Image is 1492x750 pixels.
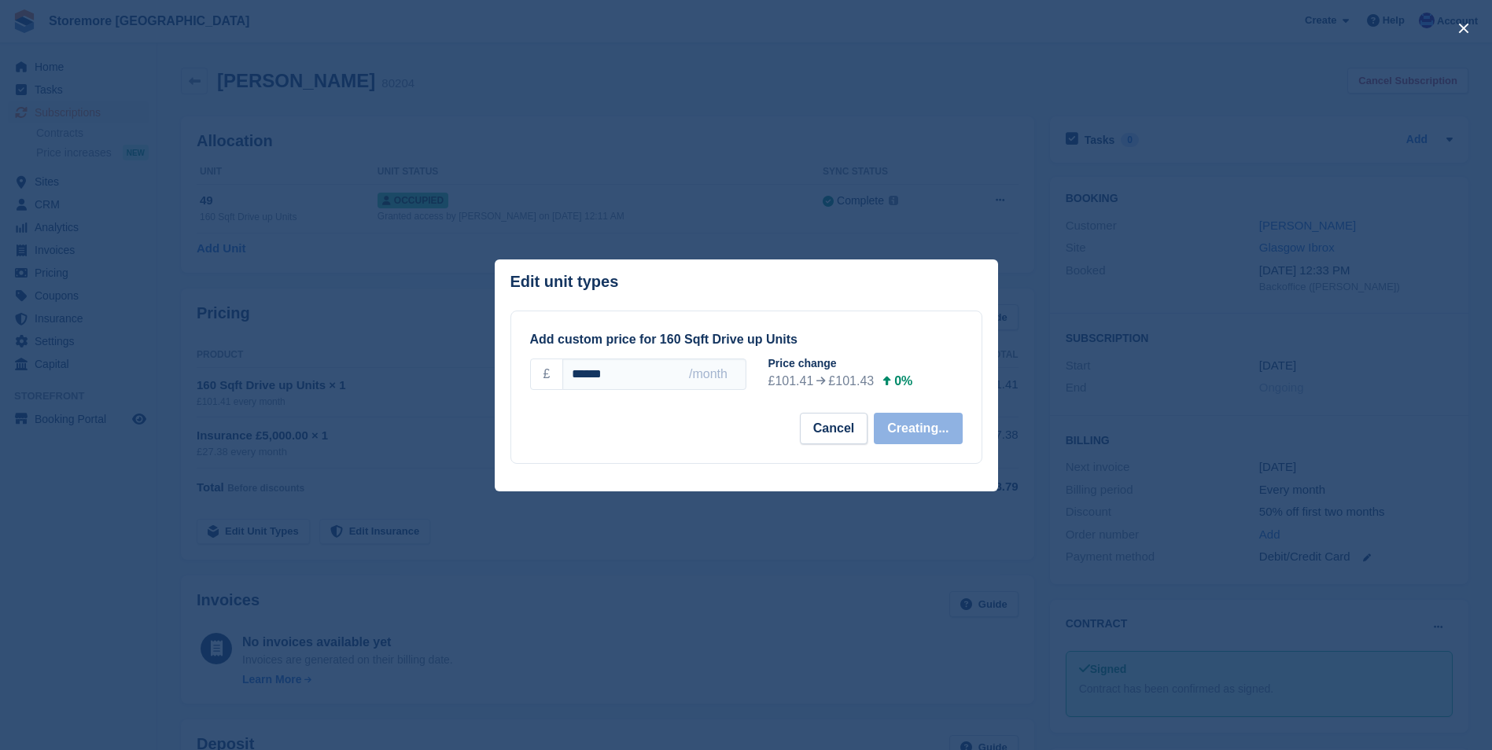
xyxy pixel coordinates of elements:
[874,413,962,444] button: Creating...
[768,355,975,372] div: Price change
[510,273,619,291] p: Edit unit types
[894,372,912,391] div: 0%
[768,372,814,391] div: £101.41
[800,413,868,444] button: Cancel
[530,330,963,349] div: Add custom price for 160 Sqft Drive up Units
[828,372,874,391] div: £101.43
[1451,16,1476,41] button: close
